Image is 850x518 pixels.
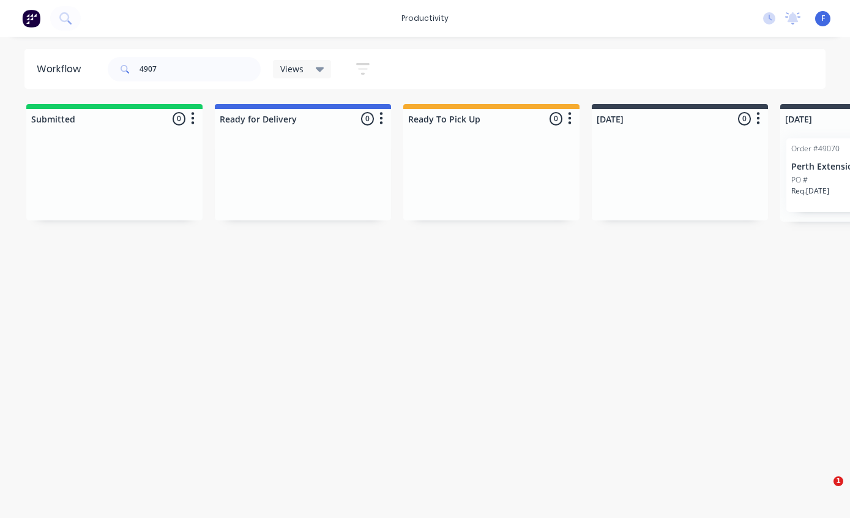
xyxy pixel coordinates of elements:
span: 1 [833,476,843,486]
span: Views [280,62,304,75]
input: Search for orders... [140,57,261,81]
div: productivity [395,9,455,28]
div: Workflow [37,62,87,77]
div: Order #49070 [791,143,840,154]
p: PO # [791,175,808,186]
img: Factory [22,9,40,28]
span: F [821,13,825,24]
iframe: Intercom live chat [808,476,838,506]
p: Req. [DATE] [791,186,829,197]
